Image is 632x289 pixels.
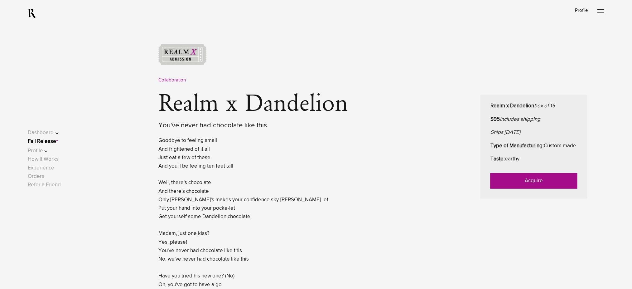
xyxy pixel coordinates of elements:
[28,129,67,137] button: Dashboard
[490,130,520,135] em: Ships [DATE]
[534,103,555,109] em: box of 15
[490,155,577,163] p: earthy
[490,103,534,109] strong: Realm x Dandelion
[490,142,577,150] p: Custom made
[575,8,588,13] a: Profile
[490,143,544,149] strong: Type of Manufacturing:
[158,120,462,130] div: You've never had chocolate like this.
[490,156,505,162] strong: Taste:
[28,147,67,155] button: Profile
[28,174,44,179] a: Orders
[500,117,540,122] em: includes shipping
[28,139,56,144] a: Fall Release
[28,8,36,18] a: RealmCellars
[158,44,207,66] img: ticket-graphic.png
[490,117,500,122] strong: $95
[158,76,587,84] div: Collaboration
[158,92,480,130] h1: Realm x Dandelion
[28,165,54,171] a: Experience
[28,183,61,188] a: Refer a Friend
[28,157,59,162] a: How It Works
[490,173,577,189] a: Acquire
